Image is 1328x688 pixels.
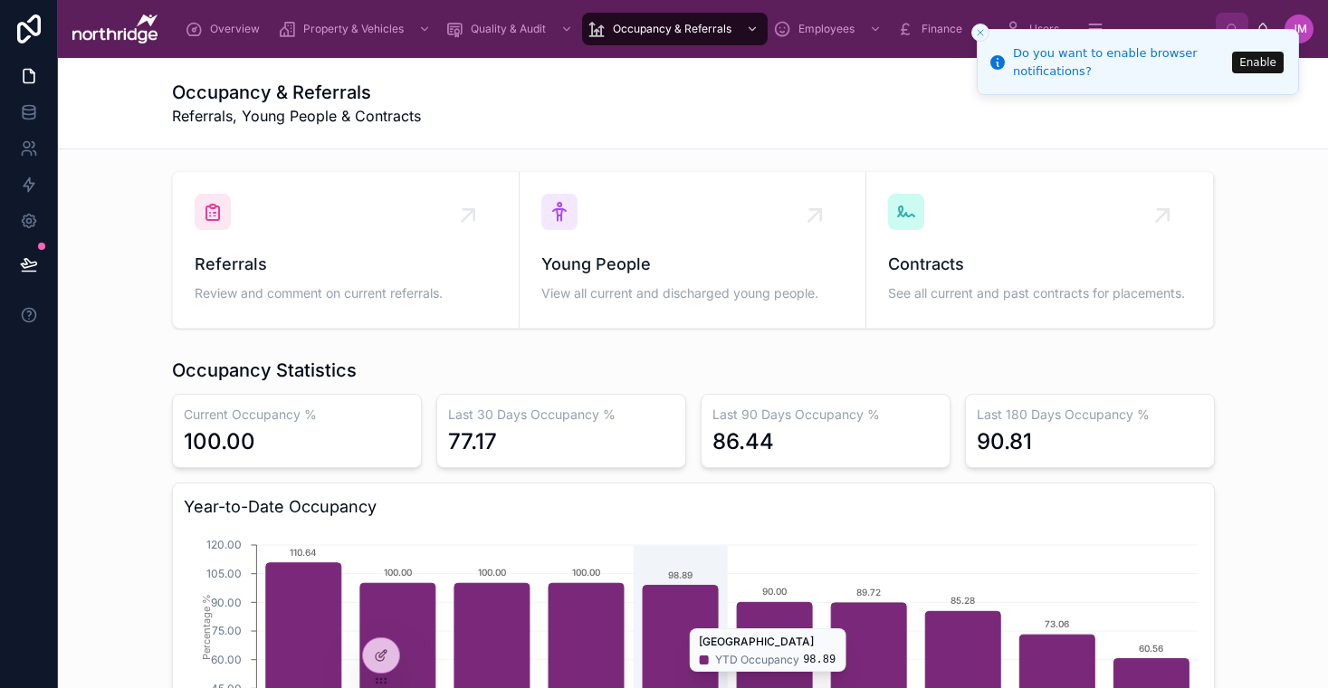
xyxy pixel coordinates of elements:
div: Do you want to enable browser notifications? [1013,44,1227,80]
a: Occupancy & Referrals [582,13,768,45]
a: ContractsSee all current and past contracts for placements. [866,172,1213,328]
div: 100.00 [184,427,255,456]
span: See all current and past contracts for placements. [888,284,1190,302]
span: Property & Vehicles [303,22,404,36]
span: Finance [922,22,962,36]
a: Employees [768,13,891,45]
div: 86.44 [712,427,774,456]
tspan: 120.00 [206,538,242,551]
text: 89.72 [856,587,881,597]
button: Enable [1232,52,1284,73]
h1: Occupancy Statistics [172,358,357,383]
text: 73.06 [1045,618,1069,629]
text: 98.89 [668,569,693,580]
span: Young People [541,252,844,277]
a: Quality & Audit [440,13,582,45]
text: 110.64 [290,547,317,558]
a: Property & Vehicles [272,13,440,45]
span: Employees [798,22,855,36]
tspan: Percentage % [199,594,212,660]
a: Users [998,13,1072,45]
text: 60.56 [1139,643,1163,654]
tspan: 105.00 [206,567,242,580]
span: Quality & Audit [471,22,546,36]
span: Overview [210,22,260,36]
text: 100.00 [477,567,505,578]
h1: Occupancy & Referrals [172,80,421,105]
text: 90.00 [762,586,787,597]
a: Overview [179,13,272,45]
tspan: 75.00 [212,624,242,637]
text: 100.00 [571,567,599,578]
tspan: 60.00 [211,653,242,666]
text: 100.00 [383,567,411,578]
a: Finance [891,13,998,45]
button: Close toast [971,24,989,42]
h3: Last 180 Days Occupancy % [977,406,1203,424]
text: 85.28 [951,595,975,606]
span: Occupancy & Referrals [613,22,731,36]
h3: Last 30 Days Occupancy % [448,406,674,424]
span: Referrals [195,252,497,277]
h3: Year-to-Date Occupancy [184,494,1203,520]
div: 90.81 [977,427,1032,456]
a: Young PeopleView all current and discharged young people. [520,172,866,328]
tspan: 90.00 [211,596,242,609]
span: JM [1291,22,1307,36]
span: Contracts [888,252,1190,277]
span: View all current and discharged young people. [541,284,844,302]
h3: Current Occupancy % [184,406,410,424]
span: Review and comment on current referrals. [195,284,497,302]
h3: Last 90 Days Occupancy % [712,406,939,424]
span: Referrals, Young People & Contracts [172,105,421,127]
div: scrollable content [172,9,1216,49]
a: ReferralsReview and comment on current referrals. [173,172,520,328]
img: App logo [72,14,158,43]
div: 77.17 [448,427,497,456]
